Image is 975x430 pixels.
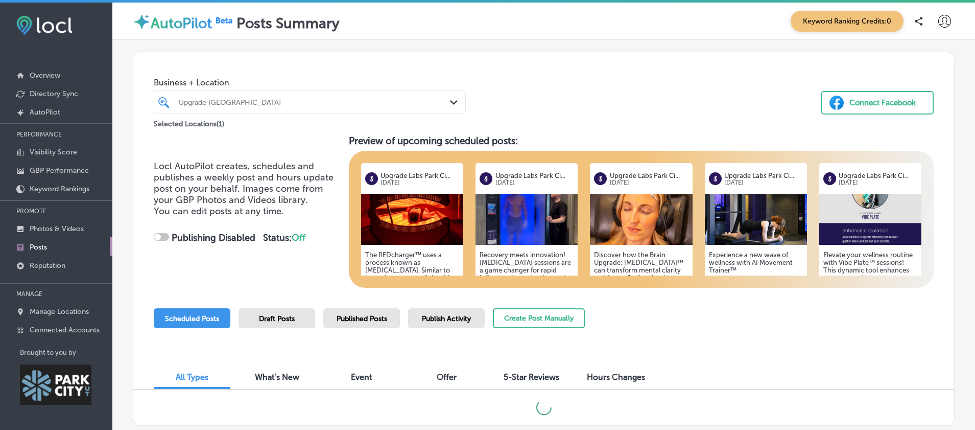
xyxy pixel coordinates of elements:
div: Connect Facebook [849,95,916,110]
p: [DATE] [724,179,803,186]
span: Draft Posts [259,314,295,323]
h5: Discover how the Brain Upgrade: [MEDICAL_DATA]™ can transform mental clarity and focus. Perfect f... [594,251,688,366]
h5: The REDcharger™ uses a process known as [MEDICAL_DATA]. Similar to how plants use sunlight, this ... [365,251,459,366]
img: logo [594,172,607,185]
label: Posts Summary [236,15,339,32]
img: Park City [20,365,91,405]
span: Business + Location [154,78,466,87]
p: Manage Locations [30,307,89,316]
p: [DATE] [839,179,917,186]
img: logo [480,172,492,185]
p: Posts [30,243,47,252]
button: Create Post Manually [493,308,585,328]
p: [DATE] [495,179,574,186]
h5: Recovery meets innovation! [MEDICAL_DATA] sessions are a game changer for rapid inflammation redu... [480,251,574,366]
img: bf51cfc1-bb3b-452f-99de-d8128dd1afc8BrainUpgrade.png [590,194,692,245]
button: Connect Facebook [821,91,934,115]
p: Brought to you by [20,349,112,356]
p: Upgrade Labs Park Ci... [724,172,803,179]
label: AutoPilot [151,15,212,32]
span: Off [292,232,305,243]
p: Photos & Videos [30,224,84,233]
img: 1753812623f8c2fb2d-ce3f-46c2-9e40-76252d9e27ed_2025-06-29.jpg [361,194,463,245]
img: 28808550-40ff-4aec-aeda-df1867cea50ecryoaugust.jpg [475,194,578,245]
span: Scheduled Posts [165,314,219,323]
span: Published Posts [337,314,387,323]
p: [DATE] [381,179,459,186]
h5: Elevate your wellness routine with Vibe Plate™ sessions! This dynamic tool enhances recovery and ... [823,251,917,358]
span: Keyword Ranking Credits: 0 [791,11,903,32]
strong: Status: [263,232,305,243]
span: Event [351,372,372,382]
span: What's New [255,372,299,382]
p: Overview [30,71,60,80]
img: Beta [212,15,236,26]
p: Directory Sync [30,89,78,98]
p: Upgrade Labs Park Ci... [610,172,688,179]
p: Upgrade Labs Park Ci... [495,172,574,179]
p: Connected Accounts [30,326,100,334]
span: All Types [176,372,208,382]
p: Reputation [30,261,65,270]
p: [DATE] [610,179,688,186]
img: fda3e92497d09a02dc62c9cd864e3231.png [16,16,73,35]
h3: Preview of upcoming scheduled posts: [349,135,934,147]
span: Locl AutoPilot creates, schedules and publishes a weekly post and hours update post on your behal... [154,161,334,206]
h5: Experience a new wave of wellness with AI Movement Trainer™ Smarter workouts. Less strain. Better... [709,251,803,366]
p: GBP Performance [30,166,89,175]
strong: Publishing Disabled [172,232,255,243]
span: Offer [437,372,457,382]
p: Upgrade Labs Park Ci... [381,172,459,179]
img: logo [709,172,722,185]
span: Publish Activity [422,314,471,323]
p: Selected Locations ( 1 ) [154,116,224,128]
span: Hours Changes [587,372,645,382]
img: 17538126363c43021e-56d8-422c-9d56-6a4f7475b3d8_2025-06-10.jpg [705,194,807,245]
span: 5-Star Reviews [504,372,559,382]
p: Keyword Rankings [30,185,89,193]
p: Visibility Score [30,148,77,156]
p: AutoPilot [30,108,60,117]
img: autopilot-icon [133,13,151,31]
img: 06136d33-cad3-4b1d-a8d7-61e8cadf81a9VibePlateVibrationPlateTraining.png [819,194,921,245]
div: Upgrade [GEOGRAPHIC_DATA] [179,98,451,106]
p: Upgrade Labs Park Ci... [839,172,917,179]
span: You can edit posts at any time. [154,206,284,217]
img: logo [823,172,836,185]
img: logo [365,172,378,185]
